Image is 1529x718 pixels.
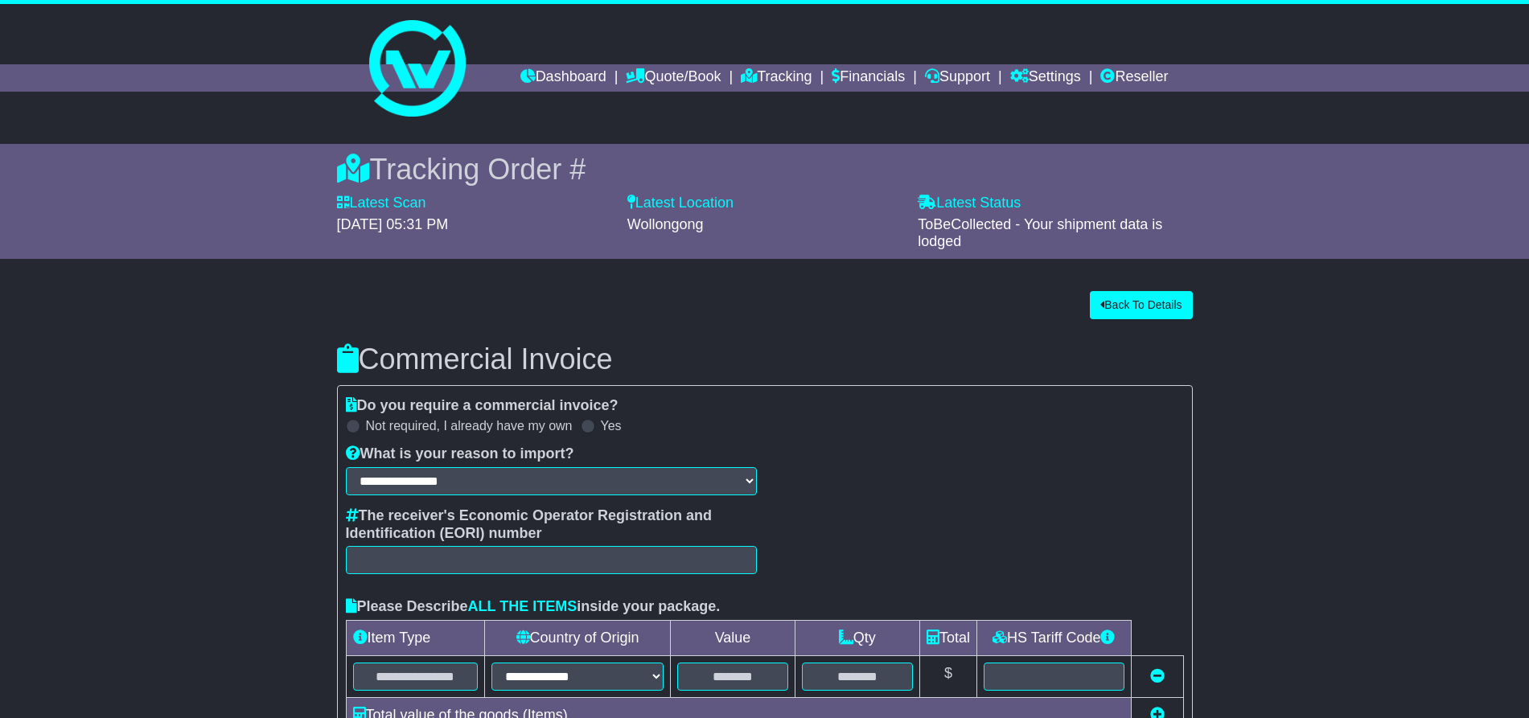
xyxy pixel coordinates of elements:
span: Wollongong [627,216,704,232]
label: Yes [601,418,622,433]
a: Dashboard [520,64,606,92]
label: Not required, I already have my own [366,418,573,433]
td: HS Tariff Code [976,620,1131,655]
span: [DATE] 05:31 PM [337,216,449,232]
span: ALL THE ITEMS [468,598,577,614]
label: Latest Location [627,195,734,212]
span: ToBeCollected - Your shipment data is lodged [918,216,1162,250]
td: Value [671,620,795,655]
a: Financials [832,64,905,92]
label: Latest Scan [337,195,426,212]
td: Country of Origin [484,620,670,655]
label: Do you require a commercial invoice? [346,397,619,415]
div: Tracking Order # [337,152,1193,187]
h3: Commercial Invoice [337,343,1193,375]
button: Back To Details [1090,291,1192,319]
td: $ [919,655,976,697]
label: Latest Status [918,195,1021,212]
td: Qty [795,620,919,655]
label: The receiver's Economic Operator Registration and Identification (EORI) number [346,507,757,542]
a: Remove this item [1150,668,1165,684]
a: Tracking [741,64,812,92]
td: Item Type [346,620,484,655]
a: Reseller [1100,64,1168,92]
a: Quote/Book [626,64,721,92]
a: Support [925,64,990,92]
a: Settings [1010,64,1081,92]
td: Total [919,620,976,655]
label: What is your reason to import? [346,445,574,463]
label: Please Describe inside your package. [346,598,721,616]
